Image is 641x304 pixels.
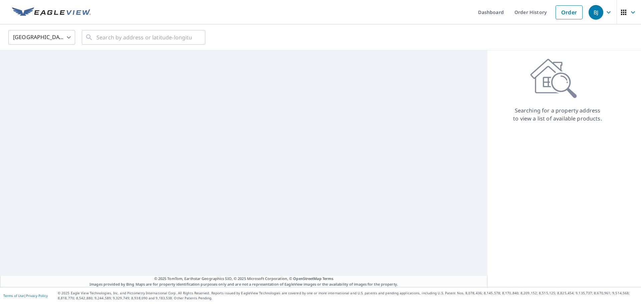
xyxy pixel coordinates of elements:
[589,5,603,20] div: BJ
[3,293,24,298] a: Terms of Use
[12,7,91,17] img: EV Logo
[8,28,75,47] div: [GEOGRAPHIC_DATA]
[323,276,334,281] a: Terms
[154,276,334,282] span: © 2025 TomTom, Earthstar Geographics SIO, © 2025 Microsoft Corporation, ©
[26,293,48,298] a: Privacy Policy
[58,291,638,301] p: © 2025 Eagle View Technologies, Inc. and Pictometry International Corp. All Rights Reserved. Repo...
[513,106,602,122] p: Searching for a property address to view a list of available products.
[293,276,321,281] a: OpenStreetMap
[3,294,48,298] p: |
[96,28,192,47] input: Search by address or latitude-longitude
[556,5,583,19] a: Order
